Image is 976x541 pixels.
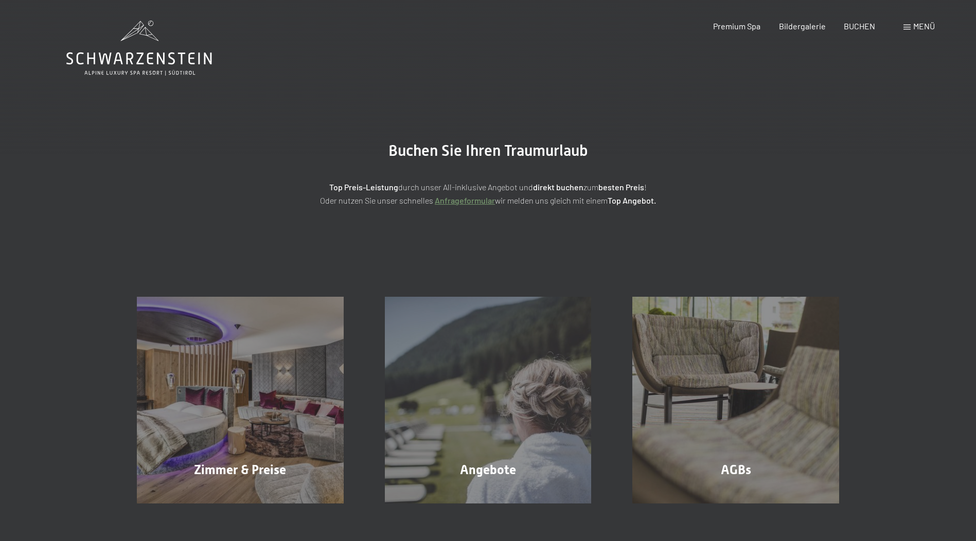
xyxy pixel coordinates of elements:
[388,141,588,159] span: Buchen Sie Ihren Traumurlaub
[533,182,583,192] strong: direkt buchen
[460,462,516,477] span: Angebote
[364,297,612,503] a: Buchung Angebote
[779,21,826,31] a: Bildergalerie
[194,462,286,477] span: Zimmer & Preise
[435,195,495,205] a: Anfrageformular
[913,21,935,31] span: Menü
[721,462,751,477] span: AGBs
[713,21,760,31] a: Premium Spa
[608,195,656,205] strong: Top Angebot.
[329,182,398,192] strong: Top Preis-Leistung
[116,297,364,503] a: Buchung Zimmer & Preise
[231,181,746,207] p: durch unser All-inklusive Angebot und zum ! Oder nutzen Sie unser schnelles wir melden uns gleich...
[598,182,644,192] strong: besten Preis
[612,297,860,503] a: Buchung AGBs
[844,21,875,31] a: BUCHEN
